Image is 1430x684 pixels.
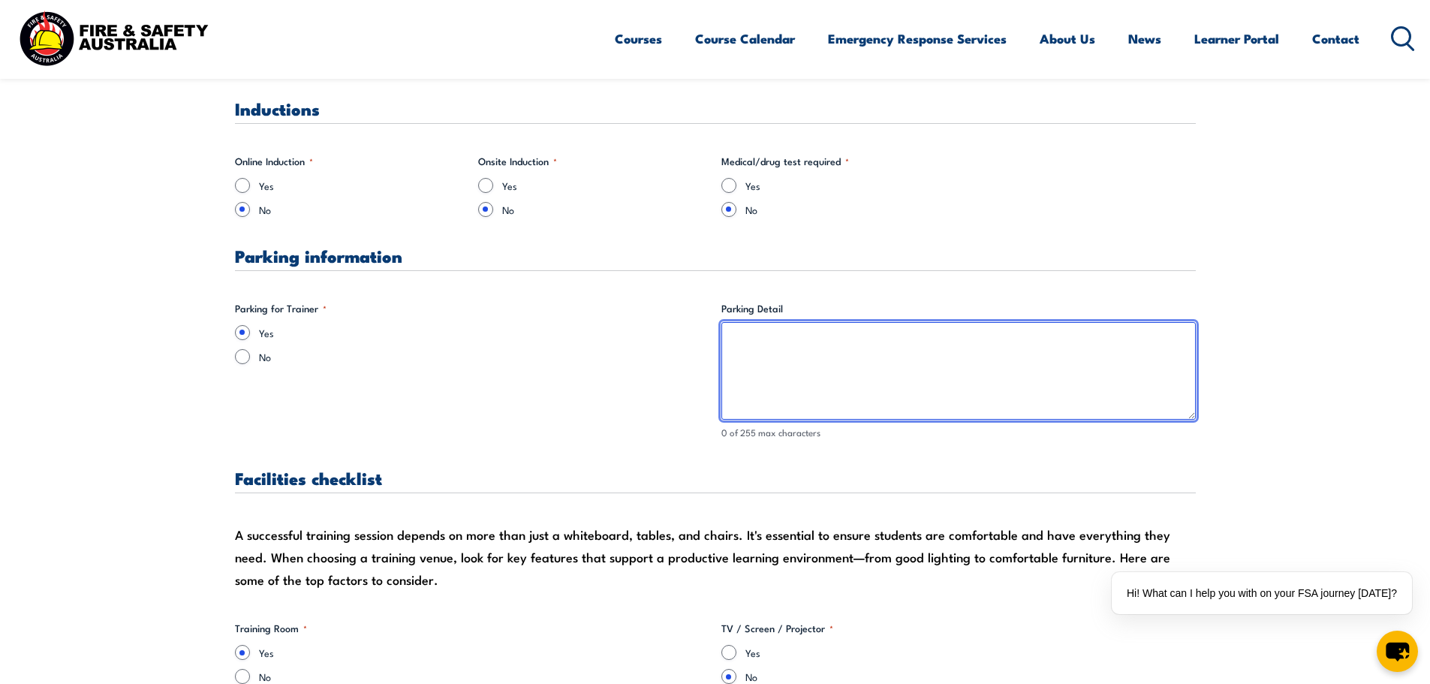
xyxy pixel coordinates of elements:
label: No [502,202,709,217]
div: Hi! What can I help you with on your FSA journey [DATE]? [1112,572,1412,614]
legend: Onsite Induction [478,154,557,169]
h3: Parking information [235,247,1196,264]
label: Yes [745,645,1196,660]
label: Yes [259,325,709,340]
label: No [259,202,466,217]
a: About Us [1040,19,1095,59]
label: Yes [259,178,466,193]
legend: Online Induction [235,154,313,169]
a: Emergency Response Services [828,19,1007,59]
legend: Parking for Trainer [235,301,327,316]
label: Yes [502,178,709,193]
a: Contact [1312,19,1359,59]
label: Yes [259,645,709,660]
a: News [1128,19,1161,59]
label: Parking Detail [721,301,1196,316]
h3: Facilities checklist [235,469,1196,487]
label: No [259,669,709,684]
a: Courses [615,19,662,59]
legend: Training Room [235,621,307,636]
div: A successful training session depends on more than just a whiteboard, tables, and chairs. It's es... [235,523,1196,591]
label: No [745,669,1196,684]
a: Course Calendar [695,19,795,59]
label: No [259,349,709,364]
legend: Medical/drug test required [721,154,849,169]
div: 0 of 255 max characters [721,426,1196,440]
label: Yes [745,178,953,193]
legend: TV / Screen / Projector [721,621,833,636]
h3: Inductions [235,100,1196,117]
label: No [745,202,953,217]
button: chat-button [1377,631,1418,672]
a: Learner Portal [1194,19,1279,59]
